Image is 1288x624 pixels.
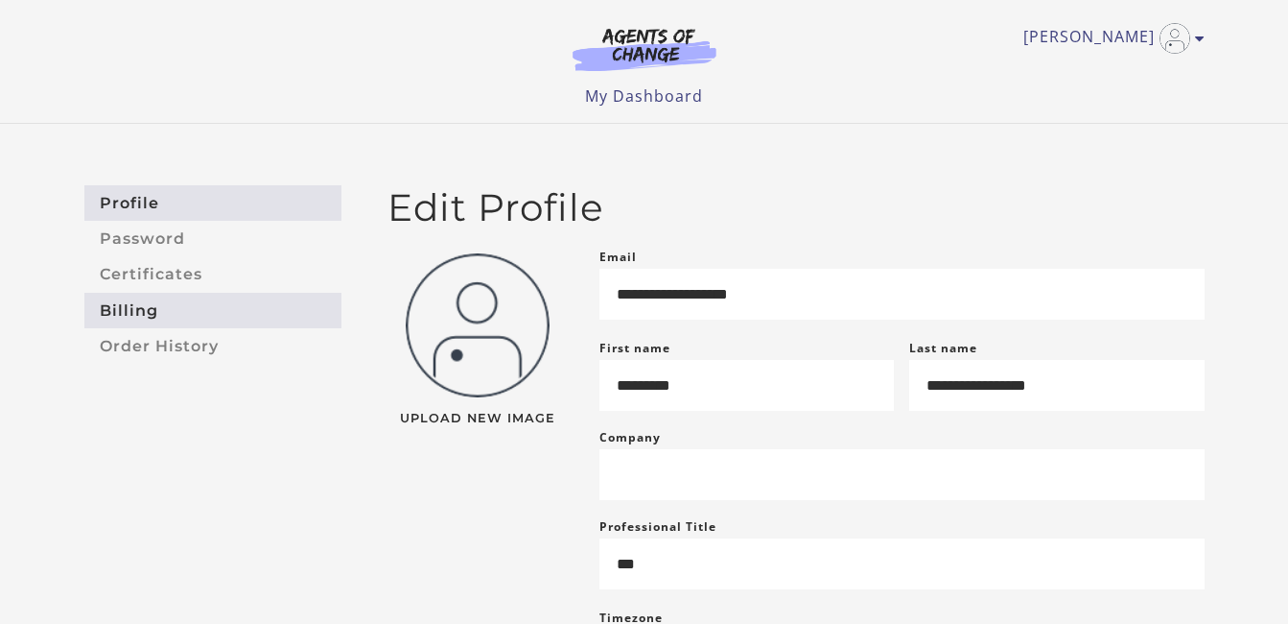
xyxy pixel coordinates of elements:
[1023,23,1195,54] a: Toggle menu
[585,85,703,107] a: My Dashboard
[552,27,737,71] img: Agents of Change Logo
[84,293,341,328] a: Billing
[599,340,670,356] label: First name
[84,328,341,364] a: Order History
[599,516,716,539] label: Professional Title
[599,426,661,449] label: Company
[387,185,1205,230] h2: Edit Profile
[599,246,637,269] label: Email
[84,257,341,293] a: Certificates
[909,340,977,356] label: Last name
[84,221,341,256] a: Password
[84,185,341,221] a: Profile
[387,413,569,425] span: Upload New Image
